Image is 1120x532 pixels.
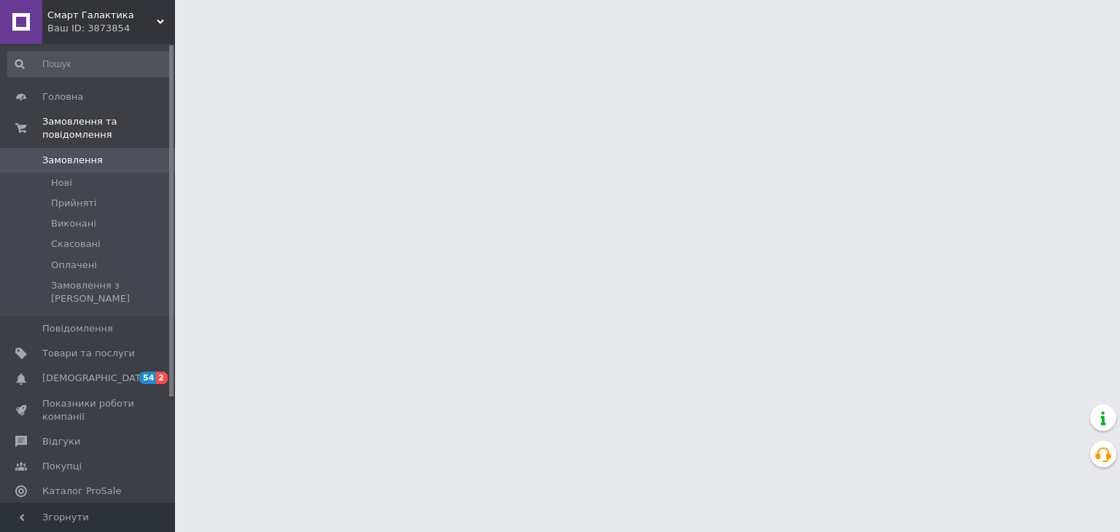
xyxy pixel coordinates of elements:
span: Скасовані [51,238,101,251]
span: Головна [42,90,83,103]
span: Оплачені [51,259,97,272]
span: Повідомлення [42,322,113,335]
span: Замовлення з [PERSON_NAME] [51,279,171,305]
input: Пошук [7,51,172,77]
span: Нові [51,176,72,189]
span: Каталог ProSale [42,485,121,498]
span: Покупці [42,460,82,473]
span: Показники роботи компанії [42,397,135,423]
div: Ваш ID: 3873854 [47,22,175,35]
span: Товари та послуги [42,347,135,360]
span: Прийняті [51,197,96,210]
span: Виконані [51,217,96,230]
span: Відгуки [42,435,80,448]
span: 2 [156,372,168,384]
span: Смарт Галактика [47,9,157,22]
span: Замовлення та повідомлення [42,115,175,141]
span: [DEMOGRAPHIC_DATA] [42,372,150,385]
span: 54 [139,372,156,384]
span: Замовлення [42,154,103,167]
